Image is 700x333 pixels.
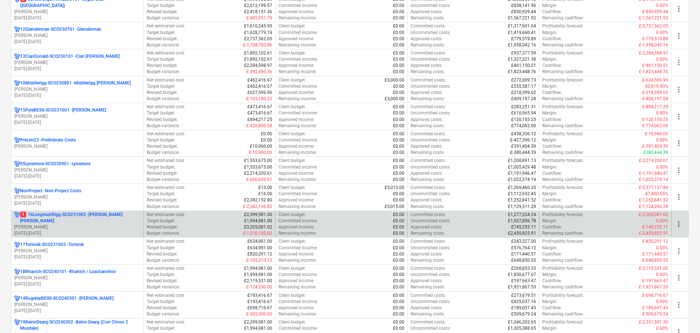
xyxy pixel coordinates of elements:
p: Revised budget : [147,63,178,69]
p: Net estimated cost : [147,77,185,83]
div: Project has multi currencies enabled [14,107,20,113]
p: [PERSON_NAME] [14,60,141,66]
p: £0.00 [393,177,404,183]
p: £0.00 [393,117,404,123]
p: [PERSON_NAME] [14,143,141,150]
p: Remaining cashflow : [542,96,584,102]
p: Target budget : [147,164,175,170]
p: £473,416.67 [247,104,272,110]
div: 05Lynemore-SCO230901 -Lynemore[PERSON_NAME][DATE]-[DATE] [14,161,141,179]
p: 16LongmuirRigg-SCO231002 - [PERSON_NAME] [PERSON_NAME] [20,212,141,224]
p: [PERSON_NAME] [14,33,141,39]
p: Budget variance : [147,69,180,75]
p: NonProject - Non-Project Costs [20,188,81,194]
p: 12Glenskinnan-SCO230701 - Glenskinnan [20,26,101,33]
p: Client budget : [278,77,306,83]
div: 13ClanDonald-SCO230101 -Clan [PERSON_NAME][PERSON_NAME][DATE]-[DATE] [14,53,141,72]
p: Committed income : [278,137,318,143]
p: £-1,108,782.86 [243,42,272,48]
p: [DATE] - [DATE] [14,92,141,99]
p: £0.00 [393,110,404,116]
p: £2,012,199.57 [244,3,272,9]
p: Target budget : [147,191,175,197]
p: Margin : [542,110,557,116]
div: Project has multi currencies enabled [14,319,20,332]
p: £1,553,675.00 [244,164,272,170]
p: £0.00 [393,104,404,110]
span: more_vert [674,31,683,40]
p: Remaining cashflow : [542,150,584,156]
p: £-774,062.00 [642,123,668,129]
p: Uncommitted costs : [411,164,450,170]
p: [DATE] - [DATE] [14,281,141,287]
span: more_vert [674,85,683,94]
p: £-2,377,137.80 [639,185,668,191]
p: £-1,823,448.76 [639,69,668,75]
p: [PERSON_NAME] [14,9,141,15]
p: £0.00 [393,170,404,177]
p: Committed income : [278,30,318,36]
p: 18Rhanich-SCO240101 - Rhanich / Luachanmhor [20,269,116,275]
p: £-894,217.25 [642,104,668,110]
p: 0.00% [656,110,668,116]
p: Remaining costs : [411,123,445,129]
p: Margin : [542,3,557,9]
p: Uncommitted costs : [411,110,450,116]
p: Approved income : [278,90,314,96]
p: £0.00 [393,15,404,21]
p: Cashflow : [542,36,562,42]
p: £-1,567,221.92 [639,15,668,21]
p: 15PyleBESS-SCO231001 - [PERSON_NAME] [20,107,106,113]
p: Remaining cashflow : [542,15,584,21]
p: [DATE] - [DATE] [14,308,141,314]
p: Revised budget : [147,9,178,15]
p: Target budget : [147,137,175,143]
p: [DATE] - [DATE] [14,15,141,21]
p: Uncommitted costs : [411,56,450,63]
p: £0.00 [393,42,404,48]
p: £-165,180.23 [246,96,272,102]
p: £272,009.73 [511,77,536,83]
p: £-850,929.44 [642,9,668,15]
p: 10Middlerigg-SCO230801 - Middlerigg [PERSON_NAME] [20,80,131,86]
p: £-660,645.61 [246,177,272,183]
p: £409,197.28 [511,96,536,102]
p: [PERSON_NAME] [14,275,141,281]
p: Profitability forecast : [542,104,584,110]
p: £462,416.67 [247,77,272,83]
p: £-420,800.58 [246,123,272,129]
p: £1,892,102.61 [244,56,272,63]
p: 0.00% [656,56,668,63]
p: Margin : [542,30,557,36]
p: Margin : [542,164,557,170]
p: £2,284,598.97 [244,63,272,69]
p: £1,269,460.35 [508,185,536,191]
p: Approved income : [278,9,314,15]
p: Client budget : [278,131,306,137]
p: Uncommitted costs : [411,137,450,143]
p: £0.00 [393,150,404,156]
span: more_vert [674,112,683,121]
span: more_vert [674,58,683,67]
p: Remaining income : [278,96,317,102]
span: more_vert [674,193,683,201]
span: more_vert [674,220,683,228]
p: Remaining cashflow : [542,69,584,75]
p: Net estimated cost : [147,23,185,29]
div: PreLim23 -Preliminary Costs[PERSON_NAME] [14,137,141,150]
p: Budget variance : [147,150,180,156]
p: £1,553,675.00 [244,158,272,164]
p: £0.00 [393,69,404,75]
p: Committed costs : [411,104,446,110]
p: £1,191,946.47 [508,170,536,177]
p: £473,416.67 [247,110,272,116]
p: [DATE] - [DATE] [14,39,141,45]
p: Profitability forecast : [542,23,584,29]
p: £-624,596.90 [642,77,668,83]
p: £1,005,429.48 [508,164,536,170]
p: £0.00 [393,3,404,9]
p: £3,000.00 [385,96,404,102]
p: Remaining costs : [411,96,445,102]
p: Cashflow : [542,170,562,177]
p: £-1,958,042.16 [639,42,668,48]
